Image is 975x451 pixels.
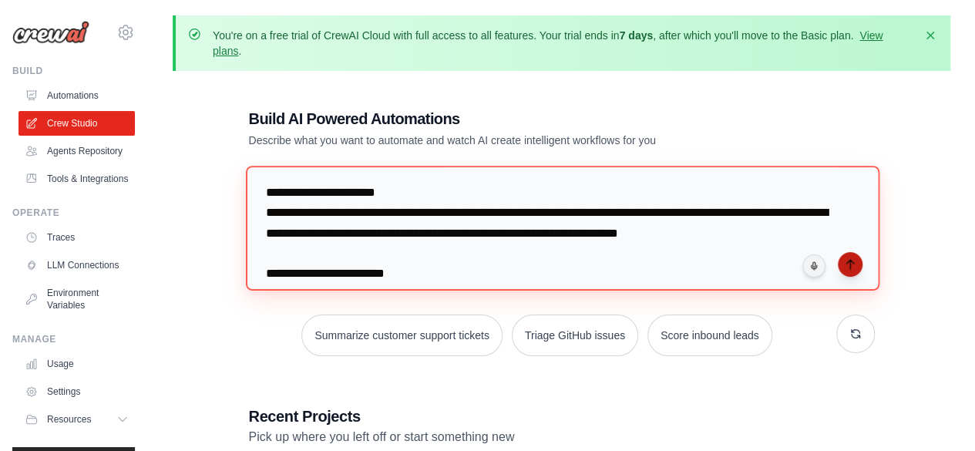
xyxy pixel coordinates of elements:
a: Crew Studio [18,111,135,136]
a: Environment Variables [18,281,135,318]
a: Settings [18,379,135,404]
strong: 7 days [619,29,653,42]
button: Summarize customer support tickets [301,315,502,356]
img: Logo [12,21,89,44]
h1: Build AI Powered Automations [249,108,767,130]
button: Triage GitHub issues [512,315,638,356]
a: Tools & Integrations [18,167,135,191]
a: Usage [18,352,135,376]
button: Resources [18,407,135,432]
p: You're on a free trial of CrewAI Cloud with full access to all features. Your trial ends in , aft... [213,28,913,59]
button: Score inbound leads [647,315,772,356]
div: Build [12,65,135,77]
p: Pick up where you left off or start something new [249,427,875,447]
span: Resources [47,413,91,426]
div: Operate [12,207,135,219]
a: Automations [18,83,135,108]
div: Manage [12,333,135,345]
a: Agents Repository [18,139,135,163]
a: LLM Connections [18,253,135,278]
p: Describe what you want to automate and watch AI create intelligent workflows for you [249,133,767,148]
a: Traces [18,225,135,250]
h3: Recent Projects [249,406,875,427]
button: Click to speak your automation idea [802,254,825,278]
button: Get new suggestions [836,315,875,353]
